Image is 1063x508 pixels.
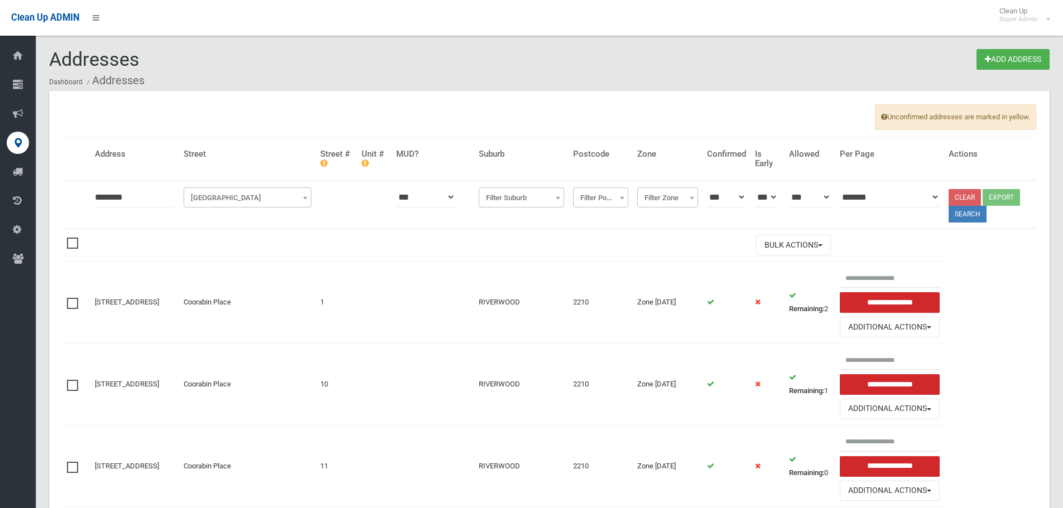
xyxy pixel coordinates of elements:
[479,187,564,207] span: Filter Suburb
[474,262,569,343] td: RIVERWOOD
[184,187,311,207] span: Filter Street
[11,12,79,23] span: Clean Up ADMIN
[789,149,830,159] h4: Allowed
[179,425,316,507] td: Coorabin Place
[573,187,628,207] span: Filter Postcode
[316,262,357,343] td: 1
[840,399,940,419] button: Additional Actions
[320,149,353,168] h4: Street #
[179,262,316,343] td: Coorabin Place
[576,190,626,206] span: Filter Postcode
[316,425,357,507] td: 11
[633,262,703,343] td: Zone [DATE]
[362,149,387,168] h4: Unit #
[875,104,1036,130] span: Unconfirmed addresses are marked in yellow.
[569,262,633,343] td: 2210
[569,343,633,425] td: 2210
[949,149,1032,159] h4: Actions
[569,425,633,507] td: 2210
[474,425,569,507] td: RIVERWOOD
[789,304,824,313] strong: Remaining:
[95,149,175,159] h4: Address
[707,149,746,159] h4: Confirmed
[640,190,695,206] span: Filter Zone
[840,317,940,337] button: Additional Actions
[633,343,703,425] td: Zone [DATE]
[49,78,83,86] a: Dashboard
[316,343,357,425] td: 10
[785,425,835,507] td: 0
[474,343,569,425] td: RIVERWOOD
[999,15,1038,23] small: Super Admin
[840,149,940,159] h4: Per Page
[949,189,981,206] a: Clear
[983,189,1020,206] button: Export
[179,343,316,425] td: Coorabin Place
[633,425,703,507] td: Zone [DATE]
[994,7,1049,23] span: Clean Up
[49,48,140,70] span: Addresses
[977,49,1050,70] a: Add Address
[479,149,564,159] h4: Suburb
[482,190,561,206] span: Filter Suburb
[573,149,628,159] h4: Postcode
[95,298,159,306] a: [STREET_ADDRESS]
[789,468,824,477] strong: Remaining:
[637,187,698,207] span: Filter Zone
[756,235,831,255] button: Bulk Actions
[789,386,824,395] strong: Remaining:
[396,149,470,159] h4: MUD?
[637,149,698,159] h4: Zone
[949,206,987,222] button: Search
[755,149,781,168] h4: Is Early
[95,462,159,470] a: [STREET_ADDRESS]
[785,262,835,343] td: 2
[95,380,159,388] a: [STREET_ADDRESS]
[184,149,311,159] h4: Street
[785,343,835,425] td: 1
[186,190,309,206] span: Filter Street
[84,70,145,91] li: Addresses
[840,481,940,501] button: Additional Actions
